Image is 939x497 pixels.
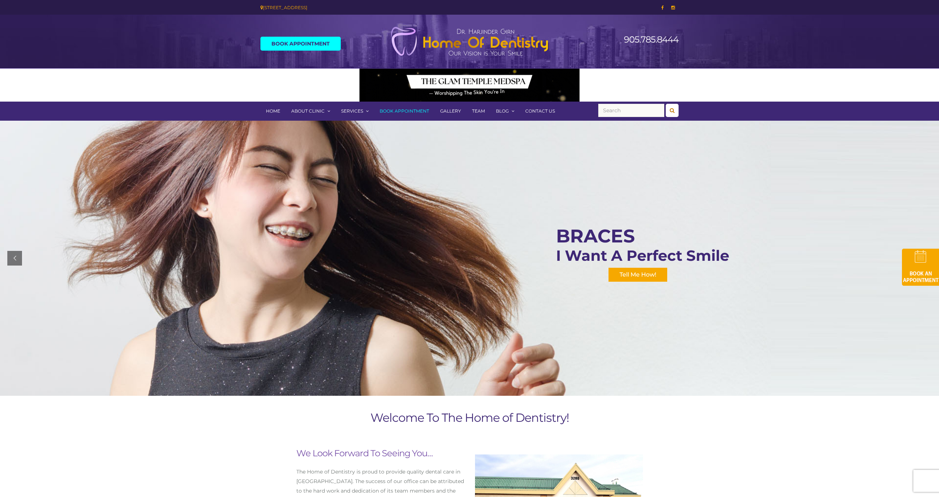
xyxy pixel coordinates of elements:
div: BRACES [552,220,733,272]
div: [STREET_ADDRESS] [260,4,464,11]
a: Blog [490,102,520,121]
img: Medspa-Banner-Virtual-Consultation-2-1.gif [359,69,580,102]
h1: Welcome To The Home of Dentistry! [260,410,679,425]
img: Home of Dentistry [387,26,552,56]
a: Gallery [435,102,467,121]
input: Search [598,104,664,117]
a: About Clinic [286,102,336,121]
a: Team [467,102,490,121]
a: Book Appointment [260,37,341,51]
img: book-an-appointment-hod-gld.png [902,249,939,286]
a: Contact Us [520,102,560,121]
a: Book Appointment [374,102,435,121]
h2: We Look Forward To Seeing You… [296,447,464,460]
a: Home [260,102,286,121]
a: 905.785.8444 [624,34,679,45]
div: Tell Me How! [609,268,667,282]
a: Services [336,102,374,121]
span: I Want A Perfect Smile [556,246,729,264]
